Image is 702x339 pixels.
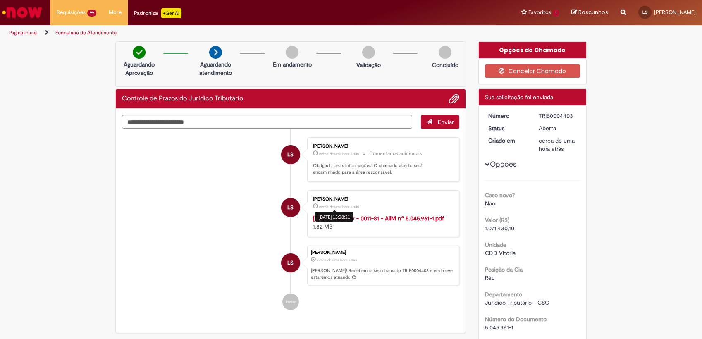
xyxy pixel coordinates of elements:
textarea: Digite sua mensagem aqui... [122,115,412,129]
div: 30/09/2025 15:28:24 [539,136,577,153]
div: Larissa Sales [281,253,300,272]
div: 1.82 MB [313,214,451,231]
button: Adicionar anexos [449,93,459,104]
span: 1 [553,10,559,17]
img: img-circle-grey.png [439,46,451,59]
div: [DATE] 15:28:21 [315,212,353,222]
span: LS [287,145,294,165]
span: cerca de uma hora atrás [539,137,575,153]
p: [PERSON_NAME]! Recebemos seu chamado TRIB0004403 e em breve estaremos atuando. [311,267,455,280]
span: cerca de uma hora atrás [319,151,359,156]
b: Unidade [485,241,506,248]
div: [PERSON_NAME] [311,250,455,255]
time: 30/09/2025 15:28:24 [539,137,575,153]
dt: Número [482,112,533,120]
ul: Trilhas de página [6,25,462,41]
div: [PERSON_NAME] [313,197,451,202]
a: Rascunhos [571,9,608,17]
span: More [109,8,122,17]
span: CDD Vitória [485,249,516,257]
span: cerca de uma hora atrás [319,204,359,209]
li: Larissa Sales [122,246,459,285]
img: arrow-next.png [209,46,222,59]
span: Favoritos [528,8,551,17]
a: Formulário de Atendimento [55,29,117,36]
time: 30/09/2025 15:28:24 [317,258,357,263]
p: Aguardando atendimento [196,60,236,77]
dt: Criado em [482,136,533,145]
button: Enviar [421,115,459,129]
span: Réu [485,274,495,282]
span: Não [485,200,495,207]
a: [DATE] - Ambev - 0011-81 - AIIM nº 5.045.961-1.pdf [313,215,444,222]
span: LS [287,253,294,273]
span: cerca de uma hora atrás [317,258,357,263]
span: [PERSON_NAME] [654,9,696,16]
ul: Histórico de tíquete [122,129,459,318]
span: Jurídico Tributário - CSC [485,299,549,306]
time: 30/09/2025 15:28:24 [319,151,359,156]
span: Rascunhos [578,8,608,16]
img: check-circle-green.png [133,46,146,59]
div: Larissa Sales [281,198,300,217]
b: Valor (R$) [485,216,509,224]
span: Requisições [57,8,86,17]
div: [PERSON_NAME] [313,144,451,149]
div: TRIB0004403 [539,112,577,120]
dt: Status [482,124,533,132]
span: 99 [87,10,96,17]
small: Comentários adicionais [369,150,422,157]
a: Página inicial [9,29,38,36]
button: Cancelar Chamado [485,64,580,78]
p: +GenAi [161,8,181,18]
img: img-circle-grey.png [286,46,298,59]
span: 1.071.430,10 [485,224,514,232]
div: Aberta [539,124,577,132]
p: Concluído [432,61,458,69]
img: ServiceNow [1,4,43,21]
span: 5.045.961-1 [485,324,513,331]
div: Opções do Chamado [479,42,587,58]
p: Validação [356,61,381,69]
b: Departamento [485,291,522,298]
h2: Controle de Prazos do Jurídico Tributário Histórico de tíquete [122,95,243,103]
span: Sua solicitação foi enviada [485,93,553,101]
p: Aguardando Aprovação [119,60,159,77]
p: Obrigado pelas informações! O chamado aberto será encaminhado para a área responsável. [313,162,451,175]
div: Larissa Sales [281,145,300,164]
b: Posição da Cia [485,266,523,273]
div: Padroniza [134,8,181,18]
b: Caso novo? [485,191,515,199]
img: img-circle-grey.png [362,46,375,59]
span: LS [642,10,647,15]
p: Em andamento [273,60,312,69]
span: Enviar [438,118,454,126]
b: Número do Documento [485,315,547,323]
span: LS [287,198,294,217]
